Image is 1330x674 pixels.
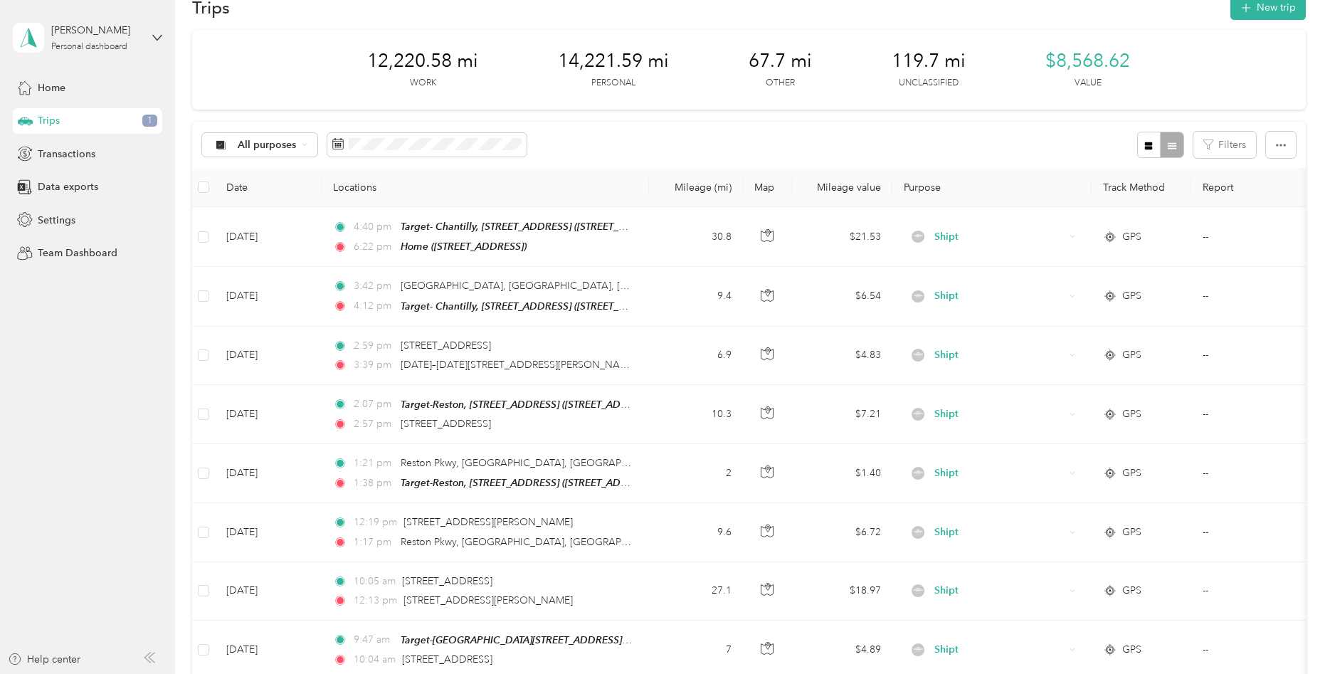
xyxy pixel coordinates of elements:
p: Other [766,77,795,90]
span: 3:39 pm [354,357,394,373]
td: $4.83 [793,327,892,385]
td: [DATE] [215,503,322,562]
td: 30.8 [649,207,743,267]
td: 9.4 [649,267,743,326]
span: Shipt [934,229,1065,245]
span: [GEOGRAPHIC_DATA], [GEOGRAPHIC_DATA], [GEOGRAPHIC_DATA] [401,280,719,292]
th: Purpose [892,168,1092,207]
td: $18.97 [793,562,892,621]
span: Shipt [934,642,1065,658]
span: GPS [1122,525,1141,540]
span: 9:47 am [354,632,394,648]
td: 27.1 [649,562,743,621]
th: Mileage (mi) [649,168,743,207]
th: Report [1191,168,1321,207]
span: [STREET_ADDRESS] [402,653,492,665]
td: 6.9 [649,327,743,385]
span: Shipt [934,525,1065,540]
span: 119.7 mi [892,50,966,73]
span: 1:17 pm [354,535,394,550]
img: Legacy Icon [Shipt] [912,408,924,421]
span: [STREET_ADDRESS][PERSON_NAME] [403,516,573,528]
td: -- [1191,327,1321,385]
img: Legacy Icon [Shipt] [912,349,924,362]
td: 10.3 [649,385,743,444]
span: 67.7 mi [749,50,812,73]
iframe: Everlance-gr Chat Button Frame [1250,594,1330,674]
span: [STREET_ADDRESS][PERSON_NAME] [403,594,573,606]
td: -- [1191,444,1321,503]
span: 6:22 pm [354,239,394,255]
td: [DATE] [215,207,322,267]
td: -- [1191,385,1321,444]
span: 3:42 pm [354,278,394,294]
span: 4:40 pm [354,219,394,235]
span: GPS [1122,465,1141,481]
th: Track Method [1092,168,1191,207]
span: Shipt [934,583,1065,599]
td: 9.6 [649,503,743,562]
span: Reston Pkwy, [GEOGRAPHIC_DATA], [GEOGRAPHIC_DATA], [GEOGRAPHIC_DATA] [401,457,781,469]
span: 1:21 pm [354,456,394,471]
td: -- [1191,207,1321,267]
img: Legacy Icon [Shipt] [912,467,924,480]
span: Shipt [934,347,1065,363]
p: Value [1075,77,1102,90]
span: Shipt [934,406,1065,422]
span: GPS [1122,642,1141,658]
span: [STREET_ADDRESS] [401,418,491,430]
img: Legacy Icon [Shipt] [912,290,924,303]
img: Legacy Icon [Shipt] [912,526,924,539]
td: [DATE] [215,444,322,503]
td: $6.54 [793,267,892,326]
div: [PERSON_NAME] [51,23,140,38]
td: $6.72 [793,503,892,562]
span: Data exports [38,179,98,194]
span: Reston Pkwy, [GEOGRAPHIC_DATA], [GEOGRAPHIC_DATA], [GEOGRAPHIC_DATA] [401,536,781,548]
td: [DATE] [215,327,322,385]
span: [STREET_ADDRESS] [402,575,492,587]
span: 10:05 am [354,574,396,589]
p: Personal [591,77,635,90]
td: -- [1191,562,1321,621]
th: Date [215,168,322,207]
td: $7.21 [793,385,892,444]
span: GPS [1122,347,1141,363]
span: Team Dashboard [38,246,117,260]
span: 10:04 am [354,652,396,668]
span: 14,221.59 mi [558,50,669,73]
td: [DATE] [215,562,322,621]
span: All purposes [238,140,297,150]
span: Home [38,80,65,95]
img: Legacy Icon [Shipt] [912,584,924,597]
img: Legacy Icon [Shipt] [912,643,924,656]
td: [DATE] [215,385,322,444]
th: Map [743,168,793,207]
span: 12,220.58 mi [367,50,478,73]
span: Target-[GEOGRAPHIC_DATA][STREET_ADDRESS][STREET_ADDRESS][US_STATE]) [401,634,764,646]
span: 1 [142,115,157,127]
span: GPS [1122,229,1141,245]
td: $1.40 [793,444,892,503]
span: Home ([STREET_ADDRESS]) [401,241,527,252]
span: GPS [1122,583,1141,599]
td: -- [1191,503,1321,562]
span: Transactions [38,147,95,162]
button: Help center [8,652,80,667]
th: Locations [322,168,649,207]
span: [DATE]–[DATE][STREET_ADDRESS][PERSON_NAME] [401,359,637,371]
span: 4:12 pm [354,298,394,314]
span: Settings [38,213,75,228]
span: Target- Chantilly, [STREET_ADDRESS] ([STREET_ADDRESS][US_STATE]) [401,300,719,312]
span: [STREET_ADDRESS] [401,339,491,352]
span: Target-Reston, [STREET_ADDRESS] ([STREET_ADDRESS][US_STATE]) [401,399,707,411]
p: Work [410,77,436,90]
span: GPS [1122,288,1141,304]
span: 12:19 pm [354,515,397,530]
td: [DATE] [215,267,322,326]
button: Filters [1193,132,1256,158]
img: Legacy Icon [Shipt] [912,231,924,243]
span: Target- Chantilly, [STREET_ADDRESS] ([STREET_ADDRESS][US_STATE]) [401,221,719,233]
span: 2:57 pm [354,416,394,432]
